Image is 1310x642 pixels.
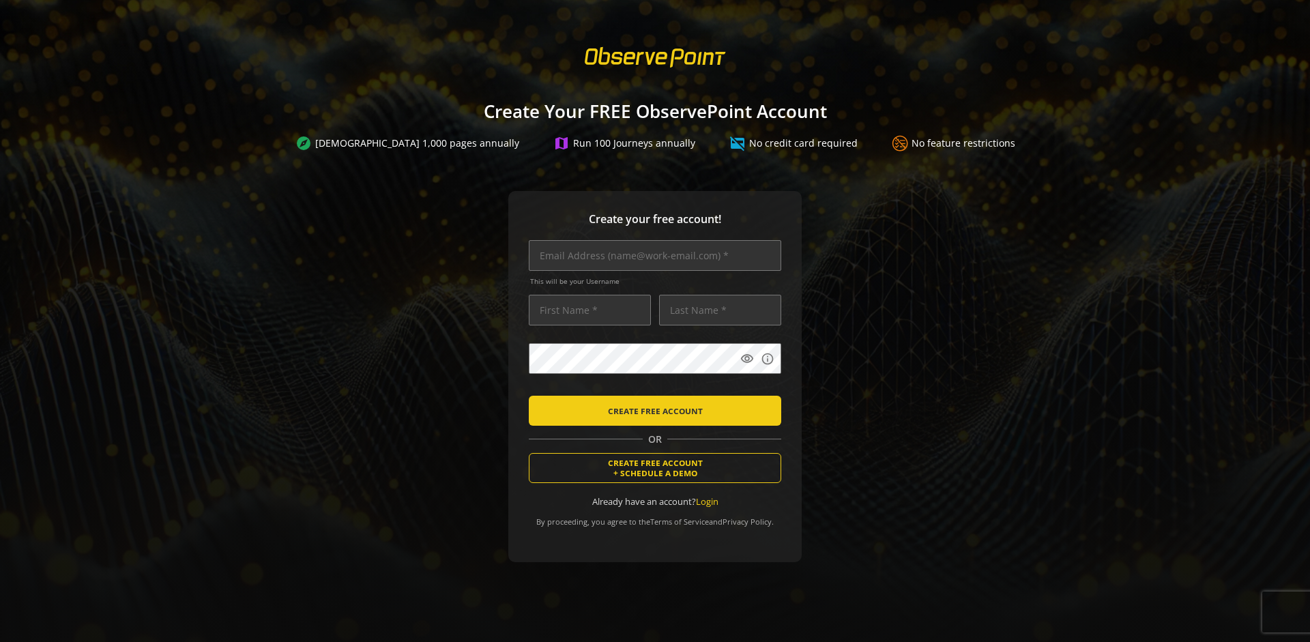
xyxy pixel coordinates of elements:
a: Login [696,495,718,508]
mat-icon: explore [295,135,312,151]
div: No credit card required [729,135,858,151]
div: Run 100 Journeys annually [553,135,695,151]
mat-icon: info [761,352,774,366]
mat-icon: credit_card_off [729,135,746,151]
span: This will be your Username [530,276,781,286]
button: CREATE FREE ACCOUNT+ SCHEDULE A DEMO [529,453,781,483]
span: OR [643,433,667,446]
span: CREATE FREE ACCOUNT [608,398,703,423]
div: By proceeding, you agree to the and . [529,508,781,527]
span: Create your free account! [529,211,781,227]
div: [DEMOGRAPHIC_DATA] 1,000 pages annually [295,135,519,151]
mat-icon: visibility [740,352,754,366]
button: CREATE FREE ACCOUNT [529,396,781,426]
mat-icon: map [553,135,570,151]
div: No feature restrictions [892,135,1015,151]
span: CREATE FREE ACCOUNT + SCHEDULE A DEMO [608,458,703,478]
input: Last Name * [659,295,781,325]
div: Already have an account? [529,495,781,508]
input: First Name * [529,295,651,325]
input: Email Address (name@work-email.com) * [529,240,781,271]
a: Privacy Policy [723,516,772,527]
a: Terms of Service [650,516,709,527]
